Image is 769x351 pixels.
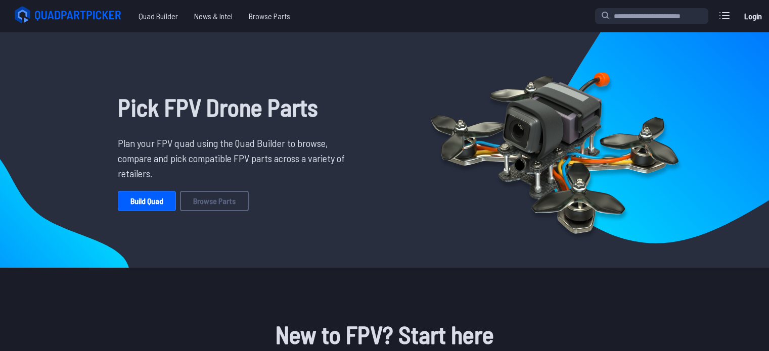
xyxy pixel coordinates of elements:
a: Quad Builder [130,6,186,26]
p: Plan your FPV quad using the Quad Builder to browse, compare and pick compatible FPV parts across... [118,135,352,181]
a: News & Intel [186,6,241,26]
a: Login [741,6,765,26]
h1: Pick FPV Drone Parts [118,89,352,125]
a: Browse Parts [180,191,249,211]
a: Browse Parts [241,6,298,26]
img: Quadcopter [409,49,700,251]
a: Build Quad [118,191,176,211]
